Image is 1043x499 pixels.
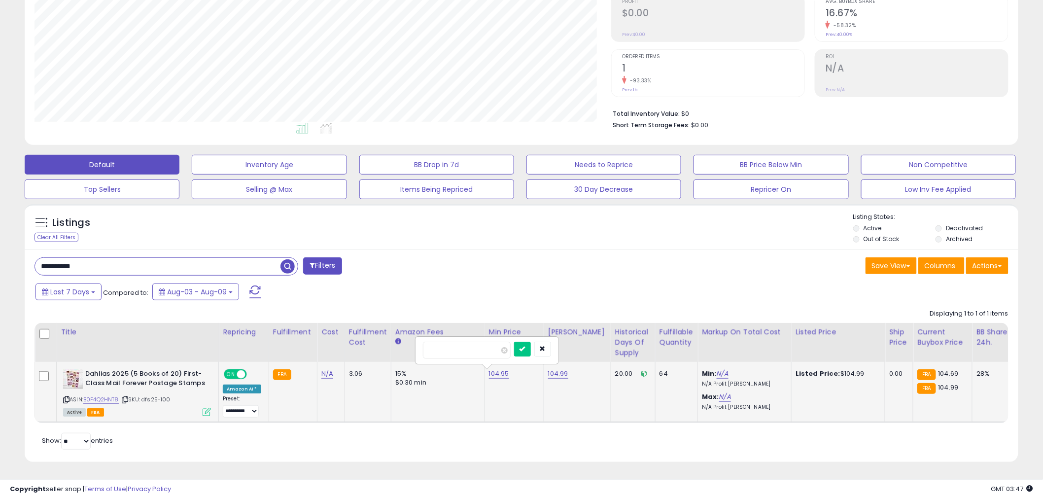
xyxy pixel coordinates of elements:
button: Save View [866,257,917,274]
span: Aug-03 - Aug-09 [167,287,227,297]
a: N/A [321,369,333,379]
b: Dahlias 2025 (5 Books of 20) First-Class Mail Forever Postage Stamps [85,369,205,390]
div: seller snap | | [10,485,171,494]
div: Historical Days Of Supply [615,327,651,358]
div: 0.00 [889,369,905,378]
h2: $0.00 [622,7,804,21]
a: Privacy Policy [128,484,171,494]
div: Cost [321,327,341,337]
div: Clear All Filters [35,233,78,242]
p: N/A Profit [PERSON_NAME] [702,404,784,411]
button: Columns [918,257,965,274]
div: Title [61,327,214,337]
button: 30 Day Decrease [526,179,681,199]
button: Aug-03 - Aug-09 [152,284,239,300]
div: 64 [660,369,690,378]
span: ROI [826,54,1008,60]
small: Prev: N/A [826,87,845,93]
span: 104.69 [939,369,959,378]
div: Markup on Total Cost [702,327,787,337]
p: Listing States: [853,213,1018,222]
div: Amazon AI * [223,385,261,393]
b: Short Term Storage Fees: [613,121,690,129]
span: ON [225,370,237,379]
p: N/A Profit [PERSON_NAME] [702,381,784,388]
div: Amazon Fees [395,327,481,337]
div: $0.30 min [395,378,477,387]
button: Low Inv Fee Applied [861,179,1016,199]
a: 104.95 [489,369,509,379]
div: 3.06 [349,369,383,378]
button: BB Drop in 7d [359,155,514,175]
span: | SKU: dfs25-100 [120,395,171,403]
button: Filters [303,257,342,275]
button: Top Sellers [25,179,179,199]
b: Listed Price: [796,369,840,378]
button: BB Price Below Min [694,155,848,175]
div: 20.00 [615,369,648,378]
strong: Copyright [10,484,46,494]
button: Items Being Repriced [359,179,514,199]
span: OFF [245,370,261,379]
span: $0.00 [691,120,708,130]
div: ASIN: [63,369,211,415]
small: -93.33% [626,77,652,84]
small: -58.32% [830,22,856,29]
span: Show: entries [42,436,113,445]
div: Min Price [489,327,540,337]
li: $0 [613,107,1001,119]
div: Repricing [223,327,265,337]
button: Default [25,155,179,175]
b: Min: [702,369,717,378]
div: Ship Price [889,327,909,348]
img: 514gkyKdWnL._SL40_.jpg [63,369,83,389]
span: Ordered Items [622,54,804,60]
div: Current Buybox Price [917,327,968,348]
b: Max: [702,392,719,401]
div: Fulfillable Quantity [660,327,694,348]
span: Columns [925,261,956,271]
span: 104.99 [939,383,959,392]
button: Selling @ Max [192,179,347,199]
label: Active [864,224,882,232]
label: Deactivated [946,224,983,232]
a: 104.99 [548,369,568,379]
div: 28% [976,369,1009,378]
div: BB Share 24h. [976,327,1012,348]
span: FBA [87,408,104,417]
h5: Listings [52,216,90,230]
small: Prev: $0.00 [622,32,645,37]
button: Needs to Reprice [526,155,681,175]
small: Amazon Fees. [395,337,401,346]
a: N/A [717,369,729,379]
h2: N/A [826,63,1008,76]
div: Fulfillment Cost [349,327,387,348]
a: B0F4Q2HNT8 [83,395,119,404]
span: Compared to: [103,288,148,297]
a: N/A [719,392,731,402]
small: FBA [917,369,936,380]
th: The percentage added to the cost of goods (COGS) that forms the calculator for Min & Max prices. [698,323,792,362]
label: Out of Stock [864,235,900,243]
label: Archived [946,235,973,243]
b: Total Inventory Value: [613,109,680,118]
small: Prev: 40.00% [826,32,852,37]
button: Non Competitive [861,155,1016,175]
div: Fulfillment [273,327,313,337]
span: All listings currently available for purchase on Amazon [63,408,86,417]
small: FBA [273,369,291,380]
button: Inventory Age [192,155,347,175]
h2: 1 [622,63,804,76]
h2: 16.67% [826,7,1008,21]
span: Last 7 Days [50,287,89,297]
div: Displaying 1 to 1 of 1 items [930,309,1008,319]
div: Preset: [223,395,261,418]
div: 15% [395,369,477,378]
small: Prev: 15 [622,87,637,93]
button: Last 7 Days [35,284,102,300]
div: Listed Price [796,327,881,337]
button: Actions [966,257,1008,274]
button: Repricer On [694,179,848,199]
div: $104.99 [796,369,877,378]
a: Terms of Use [84,484,126,494]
